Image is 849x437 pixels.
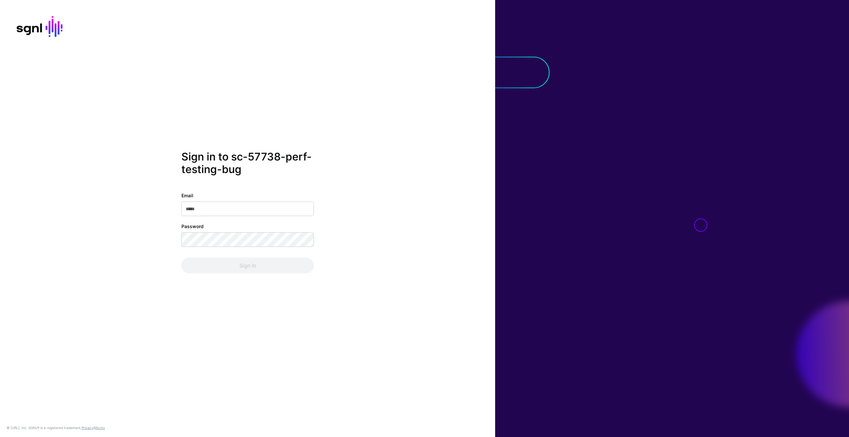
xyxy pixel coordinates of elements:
h2: Sign in to sc-57738-perf-testing-bug [181,151,314,176]
label: Password [181,222,204,229]
a: Privacy [82,426,94,430]
div: © [URL], Inc. SGNL® is a registered trademark. & [7,425,105,430]
a: Terms [95,426,105,430]
label: Email [181,192,193,199]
